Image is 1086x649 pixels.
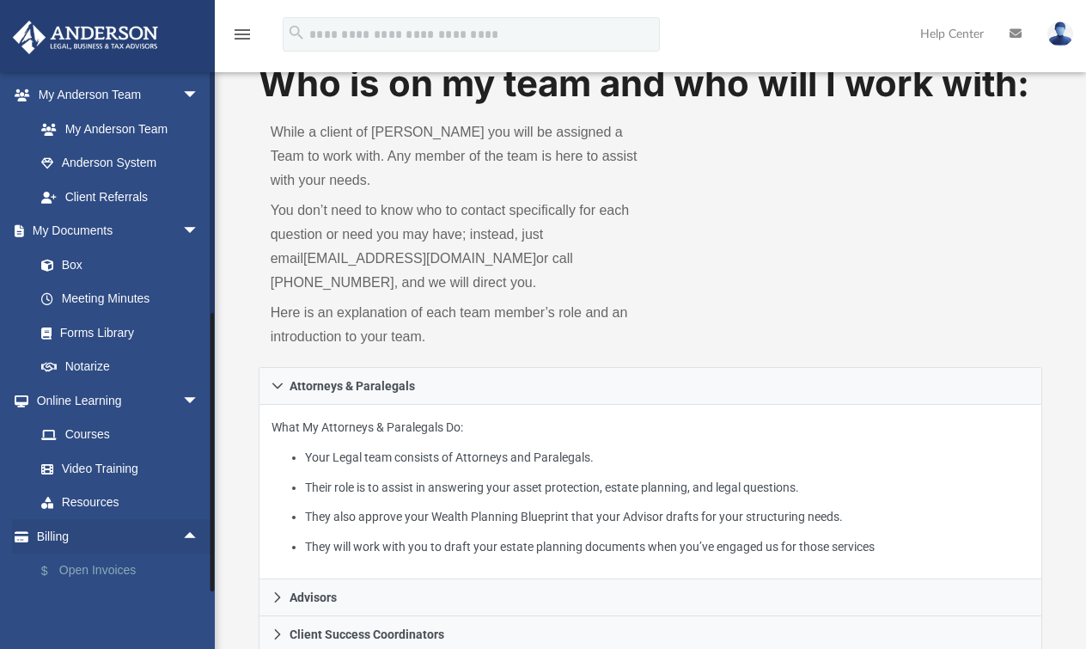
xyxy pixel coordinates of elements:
[290,380,415,392] span: Attorneys & Paralegals
[24,418,217,452] a: Courses
[290,628,444,640] span: Client Success Coordinators
[182,214,217,249] span: arrow_drop_down
[24,282,217,316] a: Meeting Minutes
[24,112,208,146] a: My Anderson Team
[24,350,217,384] a: Notarize
[24,146,217,181] a: Anderson System
[271,120,638,193] p: While a client of [PERSON_NAME] you will be assigned a Team to work with. Any member of the team ...
[259,579,1043,616] a: Advisors
[24,315,208,350] a: Forms Library
[24,554,225,589] a: $Open Invoices
[182,383,217,419] span: arrow_drop_down
[8,21,163,54] img: Anderson Advisors Platinum Portal
[51,560,59,582] span: $
[24,451,208,486] a: Video Training
[271,301,638,349] p: Here is an explanation of each team member’s role and an introduction to your team.
[12,383,217,418] a: Online Learningarrow_drop_down
[303,251,536,266] a: [EMAIL_ADDRESS][DOMAIN_NAME]
[290,591,337,603] span: Advisors
[24,588,225,622] a: Past Invoices
[259,405,1043,579] div: Attorneys & Paralegals
[12,214,217,248] a: My Documentsarrow_drop_down
[305,447,1029,468] li: Your Legal team consists of Attorneys and Paralegals.
[24,180,217,214] a: Client Referrals
[182,78,217,113] span: arrow_drop_down
[232,24,253,45] i: menu
[271,417,1030,557] p: What My Attorneys & Paralegals Do:
[305,506,1029,528] li: They also approve your Wealth Planning Blueprint that your Advisor drafts for your structuring ne...
[259,367,1043,405] a: Attorneys & Paralegals
[305,477,1029,499] li: Their role is to assist in answering your asset protection, estate planning, and legal questions.
[12,78,217,113] a: My Anderson Teamarrow_drop_down
[1047,21,1073,46] img: User Pic
[305,536,1029,558] li: They will work with you to draft your estate planning documents when you’ve engaged us for those ...
[232,33,253,45] a: menu
[271,199,638,295] p: You don’t need to know who to contact specifically for each question or need you may have; instea...
[259,58,1043,109] h1: Who is on my team and who will I work with:
[182,519,217,554] span: arrow_drop_up
[24,486,217,520] a: Resources
[12,519,225,554] a: Billingarrow_drop_up
[24,248,208,282] a: Box
[287,23,306,42] i: search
